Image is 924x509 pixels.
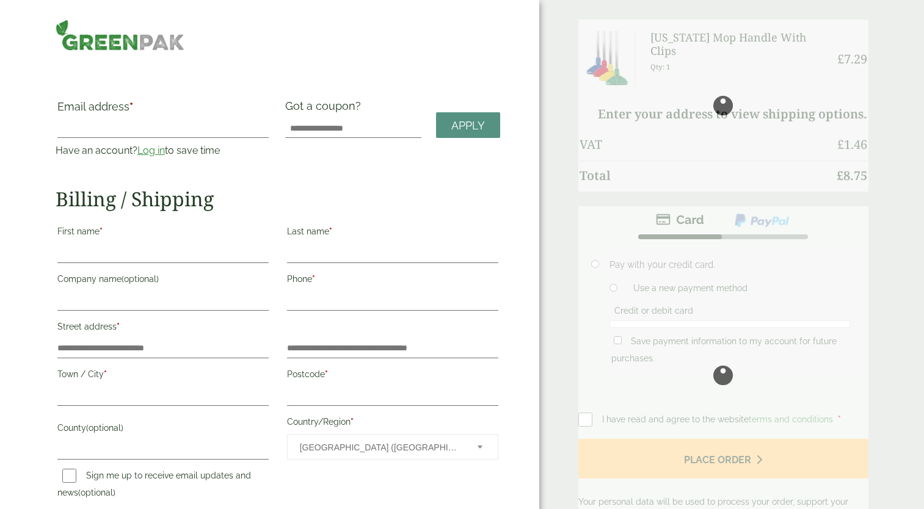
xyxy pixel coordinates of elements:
abbr: required [129,100,133,113]
abbr: required [351,417,354,427]
label: Company name [57,270,269,291]
span: Apply [451,119,485,132]
a: Log in [137,145,165,156]
abbr: required [104,369,107,379]
label: Got a coupon? [285,99,366,118]
abbr: required [329,226,332,236]
img: GreenPak Supplies [56,20,184,51]
label: Town / City [57,366,269,386]
p: Have an account? to save time [56,143,271,158]
abbr: required [117,322,120,331]
input: Sign me up to receive email updates and news(optional) [62,469,76,483]
span: Country/Region [287,434,498,460]
span: (optional) [86,423,123,433]
label: Street address [57,318,269,339]
label: Phone [287,270,498,291]
span: United Kingdom (UK) [300,435,461,460]
label: Sign me up to receive email updates and news [57,471,251,501]
abbr: required [325,369,328,379]
h2: Billing / Shipping [56,187,500,211]
label: First name [57,223,269,244]
label: County [57,419,269,440]
span: (optional) [78,488,115,497]
abbr: required [312,274,315,284]
label: Country/Region [287,413,498,434]
label: Last name [287,223,498,244]
a: Apply [436,112,500,139]
abbr: required [100,226,103,236]
label: Email address [57,101,269,118]
label: Postcode [287,366,498,386]
span: (optional) [122,274,159,284]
